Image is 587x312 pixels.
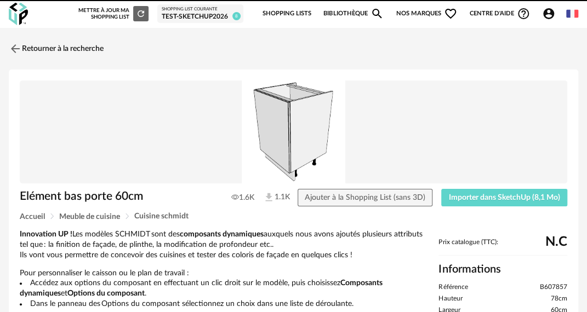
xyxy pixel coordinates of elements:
[545,238,567,246] span: N.C
[444,7,457,20] span: Heart Outline icon
[9,37,104,61] a: Retourner à la recherche
[9,42,22,55] img: svg+xml;base64,PHN2ZyB3aWR0aD0iMjQiIGhlaWdodD0iMjQiIHZpZXdCb3g9IjAgMCAyNCAyNCIgZmlsbD0ibm9uZSIgeG...
[67,290,145,297] b: Options du composant
[517,7,530,20] span: Help Circle Outline icon
[263,192,278,203] span: 1.1K
[162,7,239,12] div: Shopping List courante
[551,294,567,303] span: 78cm
[20,213,45,221] span: Accueil
[438,294,462,303] span: Hauteur
[232,12,241,20] span: 8
[396,2,457,25] span: Nos marques
[438,262,567,276] h2: Informations
[136,11,146,16] span: Refresh icon
[542,7,555,20] span: Account Circle icon
[540,283,567,292] span: B607857
[449,194,560,201] span: Importer dans SketchUp (8,1 Mo)
[263,2,311,25] a: Shopping Lists
[469,7,530,20] span: Centre d'aideHelp Circle Outline icon
[441,189,567,206] button: Importer dans SketchUp (8,1 Mo)
[78,6,149,21] div: Mettre à jour ma Shopping List
[59,213,120,221] span: Meuble de cuisine
[20,278,428,299] li: Accédez aux options du composant en effectuant un clic droit sur le modèle, puis choisissez et .
[263,192,275,203] img: Téléchargements
[305,194,425,201] span: Ajouter à la Shopping List (sans 3D)
[9,3,28,25] img: OXP
[180,230,264,238] b: composants dynamiques
[20,299,428,309] li: Dans le panneau des Options du composant sélectionnez un choix dans une liste de déroulante.
[566,8,578,20] img: fr
[542,7,560,20] span: Account Circle icon
[323,2,384,25] a: BibliothèqueMagnify icon
[20,212,567,221] div: Breadcrumb
[162,13,239,21] div: Test-SketchUp2026
[438,283,468,292] span: Référence
[20,229,428,261] p: Les modèles SCHMIDT sont des auxquels nous avons ajoutés plusieurs attributs tel que : la finitio...
[20,80,567,183] img: Product pack shot
[298,189,433,206] button: Ajouter à la Shopping List (sans 3D)
[20,189,242,204] h1: Elément bas porte 60cm
[371,7,384,20] span: Magnify icon
[438,238,567,256] div: Prix catalogue (TTC):
[231,193,254,203] span: 1.6K
[162,7,239,21] a: Shopping List courante Test-SketchUp2026 8
[20,230,72,238] b: Innovation UP !
[134,212,189,220] span: Cuisine schmidt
